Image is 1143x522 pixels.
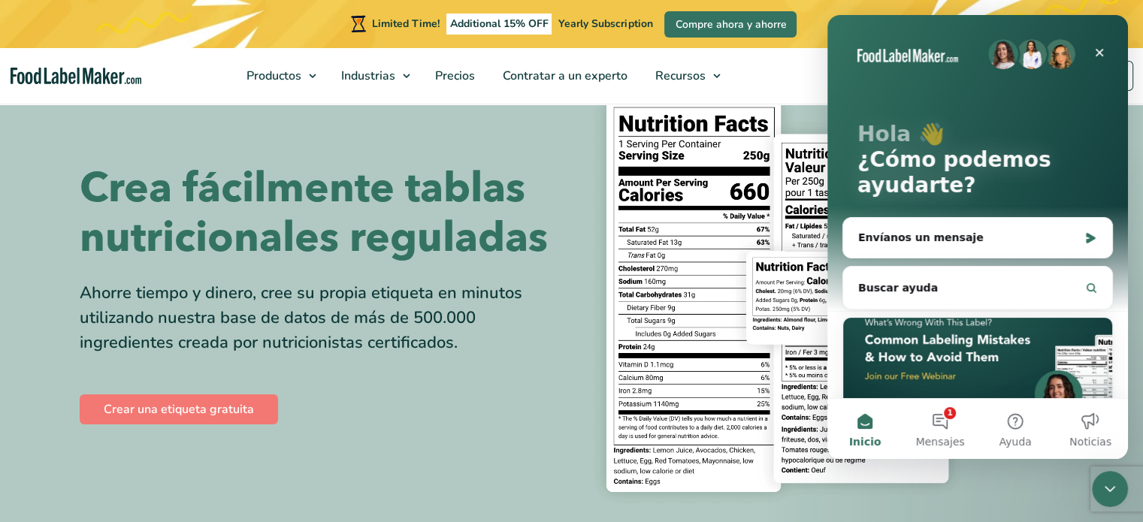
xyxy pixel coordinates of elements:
[328,48,418,104] a: Industrias
[498,68,629,84] span: Contratar a un experto
[664,11,797,38] a: Compre ahora y ahorre
[233,48,324,104] a: Productos
[422,48,485,104] a: Precios
[88,421,137,432] span: Mensajes
[1092,471,1128,507] iframe: Intercom live chat
[259,24,286,51] div: Cerrar
[16,303,285,408] img: [Free Webinar] What's wrong with this Label?
[171,421,204,432] span: Ayuda
[558,17,652,31] span: Yearly Subscription
[150,384,225,444] button: Ayuda
[642,48,728,104] a: Recursos
[242,421,284,432] span: Noticias
[22,421,54,432] span: Inicio
[80,281,561,355] div: Ahorre tiempo y dinero, cree su propia etiqueta en minutos utilizando nuestra base de datos de má...
[337,68,397,84] span: Industrias
[431,68,476,84] span: Precios
[75,384,150,444] button: Mensajes
[242,68,303,84] span: Productos
[651,68,707,84] span: Recursos
[225,384,301,444] button: Noticias
[827,15,1128,459] iframe: Intercom live chat
[80,394,278,424] a: Crear una etiqueta gratuita
[446,14,552,35] span: Additional 15% OFF
[489,48,638,104] a: Contratar a un experto
[15,302,286,492] div: [Free Webinar] What's wrong with this Label?
[372,17,440,31] span: Limited Time!
[80,164,561,263] h1: Crea fácilmente tablas nutricionales reguladas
